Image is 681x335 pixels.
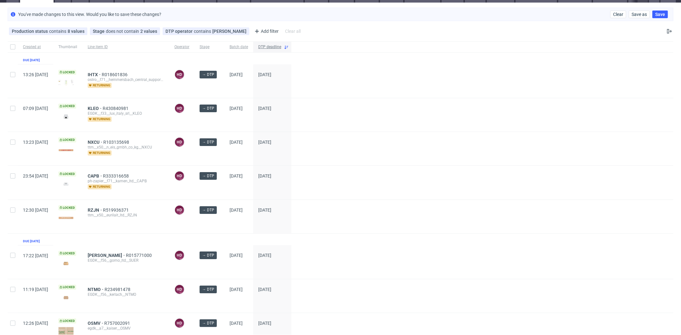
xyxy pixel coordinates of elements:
[194,29,212,34] span: contains
[175,285,184,294] figcaption: HD
[23,44,48,50] span: Created at
[258,72,271,77] span: [DATE]
[12,29,49,34] span: Production status
[58,104,76,109] span: Locked
[88,326,164,331] div: egdk__a7__kaiser__OSMV
[629,11,650,18] button: Save as
[23,321,48,326] span: 12:26 [DATE]
[88,292,164,297] div: EGDK__f56__kerlach__NTMO
[23,208,48,213] span: 12:30 [DATE]
[58,70,76,75] span: Locked
[105,287,132,292] a: R234981478
[58,259,74,268] img: version_two_editor_design
[212,29,246,34] div: [PERSON_NAME]
[58,217,74,219] img: version_two_editor_design
[88,173,103,178] a: CAPB
[88,72,102,77] a: IHTX
[88,258,164,263] div: EGDK__f56__gomo_ltd__SUER
[23,253,48,258] span: 17:22 [DATE]
[632,12,647,17] span: Save as
[284,27,302,36] div: Clear all
[88,117,112,122] span: returning
[200,44,219,50] span: Stage
[104,321,131,326] a: R757002091
[23,106,48,111] span: 07:09 [DATE]
[202,139,214,145] span: → DTP
[88,111,164,116] div: EGDK__f33__lux_italy_srl__KLEO
[58,80,74,85] img: version_two_editor_design.png
[175,70,184,79] figcaption: HD
[202,287,214,292] span: → DTP
[88,106,103,111] a: KLEO
[58,293,74,302] img: version_two_editor_design
[58,44,77,50] span: Thumbnail
[68,29,84,34] div: 8 values
[258,44,281,50] span: DTP deadline
[175,319,184,328] figcaption: HD
[88,83,112,88] span: returning
[103,140,130,145] a: R103135698
[202,106,214,111] span: → DTP
[58,285,76,290] span: Locked
[58,149,74,151] img: version_two_editor_design
[252,26,280,36] div: Add filter
[58,112,74,121] img: version_two_editor_design
[258,140,271,145] span: [DATE]
[610,11,626,18] button: Clear
[103,106,130,111] a: R430840981
[175,138,184,147] figcaption: HD
[230,321,243,326] span: [DATE]
[126,253,153,258] span: R015771000
[230,253,243,258] span: [DATE]
[655,12,665,17] span: Save
[202,173,214,179] span: → DTP
[230,106,243,111] span: [DATE]
[102,72,129,77] a: R018601836
[230,44,248,50] span: Batch date
[140,29,157,34] div: 2 values
[88,253,126,258] a: [PERSON_NAME]
[88,77,164,82] div: ostro__f71__hemmersbach_central_support__IHTX
[174,44,189,50] span: Operator
[258,321,271,326] span: [DATE]
[23,239,40,244] div: Due [DATE]
[88,145,164,150] div: ttm__x50__n_eis_gmbh_co_kg__NXCU
[88,184,112,189] span: returning
[258,173,271,178] span: [DATE]
[202,252,214,258] span: → DTP
[58,251,76,256] span: Locked
[23,72,48,77] span: 13:26 [DATE]
[230,208,243,213] span: [DATE]
[230,140,243,145] span: [DATE]
[202,72,214,77] span: → DTP
[202,320,214,326] span: → DTP
[88,178,164,184] div: ph-zapier__f71__kamen_ltd__CAPB
[88,150,112,156] span: returning
[103,208,130,213] a: R519936371
[23,287,48,292] span: 11:19 [DATE]
[175,171,184,180] figcaption: HD
[88,140,103,145] a: NXCU
[58,171,76,177] span: Locked
[23,58,40,63] div: Due [DATE]
[258,208,271,213] span: [DATE]
[175,251,184,260] figcaption: HD
[175,104,184,113] figcaption: HD
[88,208,103,213] a: RZJN
[58,205,76,210] span: Locked
[18,11,161,18] p: You've made changes to this view. Would you like to save these changes?
[103,173,130,178] span: R333316658
[88,213,164,218] div: ttm__x50__eurilait_ltd__RZJN
[58,180,74,188] img: version_two_editor_design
